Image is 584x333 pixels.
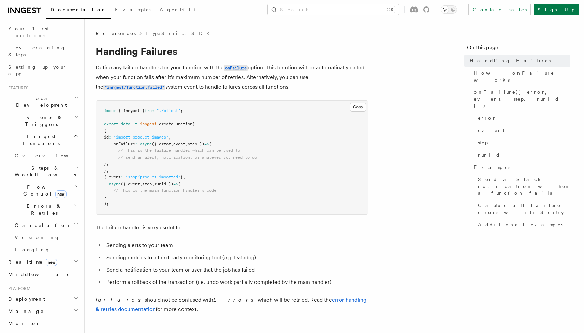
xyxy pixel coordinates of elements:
span: ({ event [121,182,140,186]
h4: On this page [467,44,570,55]
a: event [475,124,570,136]
span: References [96,30,136,37]
span: ({ error [152,142,171,146]
span: , [185,142,188,146]
span: Inngest Functions [5,133,74,147]
button: Copy [350,103,366,112]
span: step [142,182,152,186]
span: => [204,142,209,146]
span: inngest [140,121,157,126]
span: AgentKit [160,7,196,12]
span: .createFunction [157,121,192,126]
button: Search...⌘K [268,4,399,15]
span: Middleware [5,271,70,278]
span: import [104,108,118,113]
span: Examples [115,7,151,12]
span: Platform [5,286,31,291]
button: Deployment [5,293,80,305]
a: step [475,136,570,149]
a: Leveraging Steps [5,42,80,61]
span: , [140,182,142,186]
a: Additional examples [475,218,570,231]
span: Logging [15,247,50,252]
a: TypeScript SDK [145,30,214,37]
span: Deployment [5,295,45,302]
li: Perform a rollback of the transaction (i.e. undo work partially completed by the main handler) [104,277,368,287]
span: } [104,161,106,166]
span: Documentation [50,7,107,12]
span: : [109,135,111,140]
span: { event [104,175,121,179]
span: Examples [474,164,510,171]
button: Monitor [5,317,80,330]
button: Cancellation [12,219,80,231]
span: Manage [5,308,44,315]
span: Local Development [5,95,74,108]
button: Toggle dark mode [441,5,457,14]
span: event [173,142,185,146]
span: // send an alert, notification, or whatever you need to do [118,155,257,160]
span: runId [478,151,500,158]
em: Failures [96,296,145,303]
a: Capture all failure errors with Sentry [475,199,570,218]
a: runId [475,149,570,161]
span: Overview [15,153,85,158]
a: Setting up your app [5,61,80,80]
a: onFailure({ error, event, step, runId }) [471,86,570,112]
span: , [171,142,173,146]
button: Middleware [5,268,80,280]
span: Realtime [5,259,57,265]
span: export [104,121,118,126]
span: Versioning [15,235,60,240]
span: } [104,195,106,200]
kbd: ⌘K [385,6,395,13]
span: "import-product-images" [114,135,169,140]
a: "inngest/function.failed" [103,84,165,90]
li: Send a notification to your team or user that the job has failed [104,265,368,275]
span: : [135,142,137,146]
span: Monitor [5,320,40,327]
span: // This is the main function handler's code [114,188,216,193]
span: error [478,115,496,121]
span: Additional examples [478,221,563,228]
p: Define any failure handlers for your function with the option. This function will be automaticall... [96,63,368,92]
h1: Handling Failures [96,45,368,57]
span: // This is the failure handler which can be used to [118,148,240,153]
a: error handling & retries documentation [96,296,366,313]
span: , [183,175,185,179]
li: Sending metrics to a third party monitoring tool (e.g. Datadog) [104,253,368,262]
span: new [46,259,57,266]
span: Send a Slack notification when a function fails [478,176,570,197]
span: Your first Functions [8,26,49,38]
a: Overview [12,149,80,162]
span: from [145,108,154,113]
span: , [106,168,109,173]
span: { [209,142,211,146]
span: { [104,128,106,133]
span: => [173,182,178,186]
span: runId }) [154,182,173,186]
span: "shop/product.imported" [126,175,180,179]
span: event [478,127,505,134]
span: Handling Failures [470,57,551,64]
a: Your first Functions [5,23,80,42]
p: The failure handler is very useful for: [96,223,368,232]
a: error [475,112,570,124]
span: Events & Triggers [5,114,74,128]
span: { inngest } [118,108,145,113]
span: id [104,135,109,140]
button: Local Development [5,92,80,111]
span: Leveraging Steps [8,45,66,57]
code: onFailure [224,65,248,71]
em: Errors [213,296,258,303]
div: Inngest Functions [5,149,80,256]
a: Versioning [12,231,80,244]
span: step [478,139,488,146]
span: Capture all failure errors with Sentry [478,202,570,216]
a: How onFailure works [471,67,570,86]
button: Errors & Retries [12,200,80,219]
span: , [152,182,154,186]
span: { [178,182,180,186]
a: onFailure [224,64,248,71]
a: AgentKit [156,2,200,18]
